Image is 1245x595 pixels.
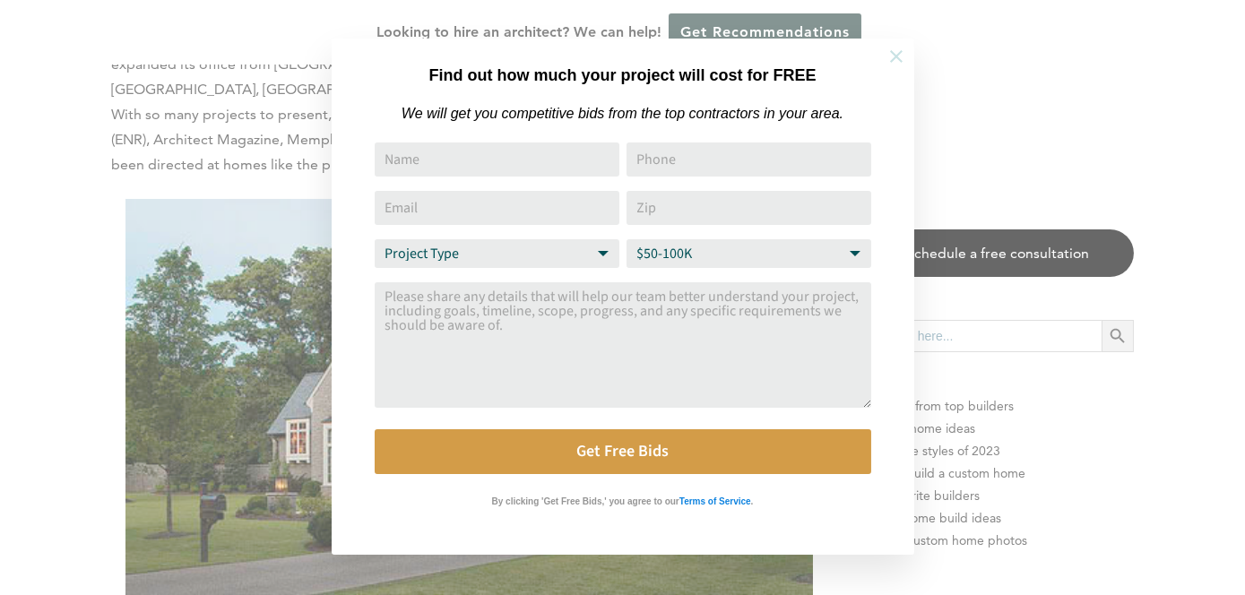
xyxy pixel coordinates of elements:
[679,496,751,506] strong: Terms of Service
[627,191,871,225] input: Zip
[375,142,619,177] input: Name
[679,492,751,507] a: Terms of Service
[375,282,871,408] textarea: Comment or Message
[492,496,679,506] strong: By clicking 'Get Free Bids,' you agree to our
[375,429,871,474] button: Get Free Bids
[627,239,871,268] select: Budget Range
[402,106,843,121] em: We will get you competitive bids from the top contractors in your area.
[428,66,816,84] strong: Find out how much your project will cost for FREE
[627,142,871,177] input: Phone
[375,239,619,268] select: Project Type
[375,191,619,225] input: Email Address
[751,496,754,506] strong: .
[865,25,928,88] button: Close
